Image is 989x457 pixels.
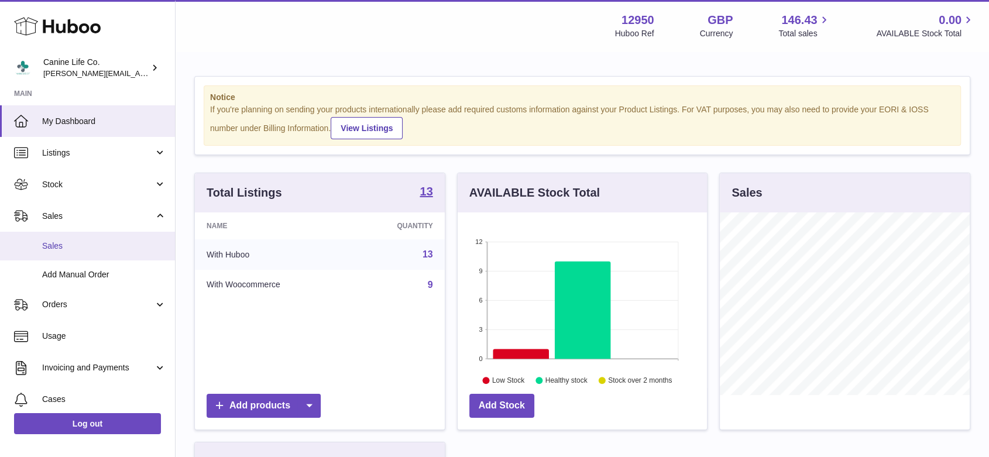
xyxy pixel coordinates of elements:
[732,185,762,201] h3: Sales
[615,28,654,39] div: Huboo Ref
[469,185,600,201] h3: AVAILABLE Stock Total
[43,57,149,79] div: Canine Life Co.
[43,68,235,78] span: [PERSON_NAME][EMAIL_ADDRESS][DOMAIN_NAME]
[42,116,166,127] span: My Dashboard
[420,185,432,197] strong: 13
[778,12,830,39] a: 146.43 Total sales
[42,331,166,342] span: Usage
[708,12,733,28] strong: GBP
[545,376,588,384] text: Healthy stock
[331,117,403,139] a: View Listings
[469,394,534,418] a: Add Stock
[42,269,166,280] span: Add Manual Order
[479,297,482,304] text: 6
[42,179,154,190] span: Stock
[778,28,830,39] span: Total sales
[42,299,154,310] span: Orders
[195,212,350,239] th: Name
[608,376,672,384] text: Stock over 2 months
[210,104,954,139] div: If you're planning on sending your products internationally please add required customs informati...
[210,92,954,103] strong: Notice
[479,326,482,333] text: 3
[781,12,817,28] span: 146.43
[479,267,482,274] text: 9
[479,355,482,362] text: 0
[492,376,525,384] text: Low Stock
[420,185,432,200] a: 13
[42,394,166,405] span: Cases
[876,12,975,39] a: 0.00 AVAILABLE Stock Total
[42,211,154,222] span: Sales
[475,238,482,245] text: 12
[939,12,961,28] span: 0.00
[195,239,350,270] td: With Huboo
[42,240,166,252] span: Sales
[14,59,32,77] img: kevin@clsgltd.co.uk
[195,270,350,300] td: With Woocommerce
[207,394,321,418] a: Add products
[876,28,975,39] span: AVAILABLE Stock Total
[621,12,654,28] strong: 12950
[42,362,154,373] span: Invoicing and Payments
[14,413,161,434] a: Log out
[42,147,154,159] span: Listings
[423,249,433,259] a: 13
[350,212,445,239] th: Quantity
[700,28,733,39] div: Currency
[207,185,282,201] h3: Total Listings
[428,280,433,290] a: 9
